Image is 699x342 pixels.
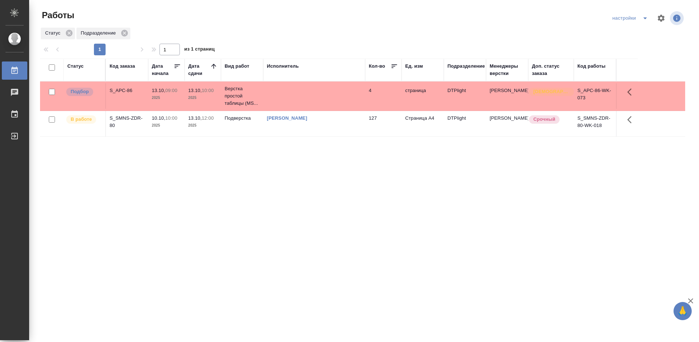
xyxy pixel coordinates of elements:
p: Срочный [533,116,555,123]
td: Страница А4 [402,111,444,136]
div: Вид работ [225,63,249,70]
div: Ед. изм [405,63,423,70]
p: 2025 [152,94,181,102]
td: страница [402,83,444,109]
p: Подразделение [81,29,118,37]
p: [PERSON_NAME] [490,87,525,94]
p: [PERSON_NAME] [490,115,525,122]
p: 2025 [188,94,217,102]
div: S_APC-86 [110,87,145,94]
a: [PERSON_NAME] [267,115,307,121]
div: S_SMNS-ZDR-80 [110,115,145,129]
span: Работы [40,9,74,21]
div: split button [611,12,652,24]
div: Исполнитель [267,63,299,70]
p: 12:00 [202,115,214,121]
div: Подразделение [76,28,130,39]
p: 13.10, [152,88,165,93]
div: Менеджеры верстки [490,63,525,77]
div: Можно подбирать исполнителей [66,87,102,97]
div: Статус [41,28,75,39]
p: 09:00 [165,88,177,93]
p: Верстка простой таблицы (MS... [225,85,260,107]
p: Подбор [71,88,89,95]
div: Дата сдачи [188,63,210,77]
td: DTPlight [444,83,486,109]
div: Кол-во [369,63,385,70]
p: 10:00 [202,88,214,93]
span: Посмотреть информацию [670,11,685,25]
div: Исполнитель выполняет работу [66,115,102,124]
div: Подразделение [447,63,485,70]
p: В работе [71,116,92,123]
div: Доп. статус заказа [532,63,570,77]
td: S_APC-86-WK-073 [574,83,616,109]
td: DTPlight [444,111,486,136]
div: Дата начала [152,63,174,77]
div: Статус [67,63,84,70]
p: [DEMOGRAPHIC_DATA] [533,88,570,95]
span: 🙏 [676,303,689,319]
td: 127 [365,111,402,136]
p: 2025 [188,122,217,129]
button: 🙏 [674,302,692,320]
button: Здесь прячутся важные кнопки [623,111,640,128]
div: Код работы [577,63,605,70]
p: 10.10, [152,115,165,121]
td: 4 [365,83,402,109]
span: из 1 страниц [184,45,215,55]
span: Настроить таблицу [652,9,670,27]
p: 13.10, [188,88,202,93]
div: Код заказа [110,63,135,70]
p: 13.10, [188,115,202,121]
p: 10:00 [165,115,177,121]
p: 2025 [152,122,181,129]
p: Подверстка [225,115,260,122]
button: Здесь прячутся важные кнопки [623,83,640,101]
p: Статус [45,29,63,37]
td: S_SMNS-ZDR-80-WK-018 [574,111,616,136]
